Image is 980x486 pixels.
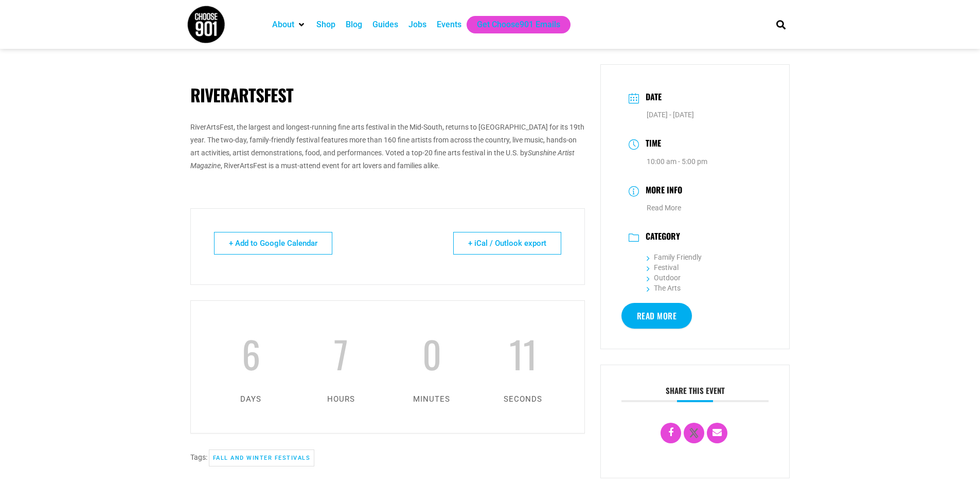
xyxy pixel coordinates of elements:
span: 0 [422,314,441,391]
div: Tags: [190,449,585,467]
span: RiverArtsFest, the largest and longest-running fine arts festival in the Mid-South, returns to [G... [190,123,584,157]
a: Email [707,423,727,443]
p: minutes [386,392,477,406]
a: Get Choose901 Emails [477,19,560,31]
a: The Arts [647,284,681,292]
h3: More Info [640,184,682,199]
a: Jobs [408,19,426,31]
a: + iCal / Outlook export [453,232,561,255]
p: seconds [477,392,569,406]
a: Share on Facebook [661,423,681,443]
a: Outdoor [647,274,681,282]
a: Guides [372,19,398,31]
a: Read More [647,204,681,212]
p: days [206,392,296,406]
h3: Date [640,91,662,105]
nav: Main nav [267,16,759,33]
h1: RiverArtsFest [190,85,585,105]
h3: Category [640,231,680,244]
span: [DATE] - [DATE] [647,111,694,119]
div: Search [772,16,789,33]
span: 7 [334,314,348,391]
span: , RiverArtsFest is a must-attend event for art lovers and families alike. [221,161,440,170]
span: 11 [509,314,537,391]
p: hours [296,392,386,406]
a: Fall and Winter Festivals [209,449,315,466]
span: Sunshine Artist Magazine [190,149,574,170]
a: Blog [346,19,362,31]
a: Family Friendly [647,253,702,261]
h3: Share this event [621,386,769,402]
span: 6 [242,314,260,391]
div: About [267,16,311,33]
a: X Social Network [684,423,704,443]
h3: Time [640,137,661,152]
a: About [272,19,294,31]
a: Read More [621,303,692,329]
abbr: 10:00 am - 5:00 pm [647,157,707,166]
a: Shop [316,19,335,31]
a: + Add to Google Calendar [214,232,332,255]
a: Events [437,19,461,31]
a: Festival [647,263,679,272]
